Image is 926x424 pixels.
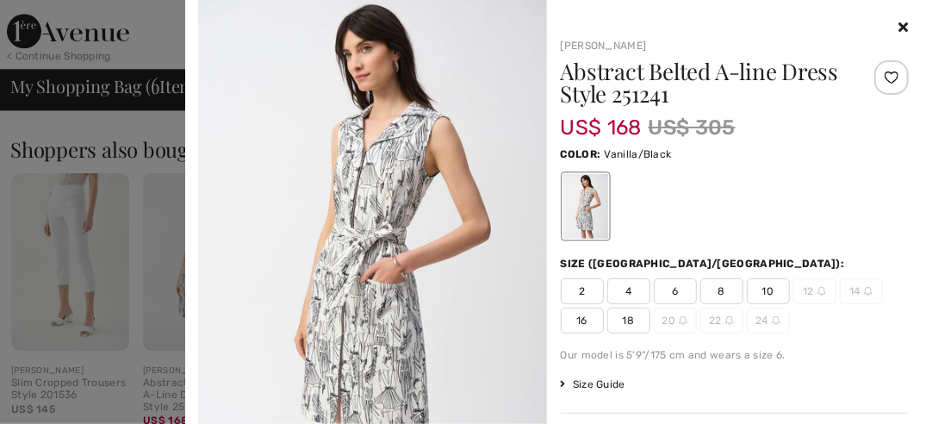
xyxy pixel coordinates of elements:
span: 12 [793,278,836,304]
span: US$ 305 [649,112,736,143]
div: Vanilla/Black [562,174,607,239]
h1: Abstract Belted A-line Dress Style 251241 [561,60,851,105]
span: 22 [700,308,743,334]
span: Color: [561,148,601,160]
span: 2 [561,278,604,304]
span: US$ 168 [561,98,642,140]
img: ring-m.svg [817,287,826,296]
span: Help [39,12,74,28]
img: ring-m.svg [725,316,734,325]
img: ring-m.svg [864,287,873,296]
span: 10 [747,278,790,304]
a: [PERSON_NAME] [561,40,647,52]
span: Vanilla/Black [605,148,672,160]
div: Our model is 5'9"/175 cm and wears a size 6. [561,347,910,363]
span: 20 [654,308,697,334]
span: 18 [607,308,650,334]
div: Size ([GEOGRAPHIC_DATA]/[GEOGRAPHIC_DATA]): [561,256,848,271]
img: ring-m.svg [679,316,687,325]
span: 4 [607,278,650,304]
span: 6 [654,278,697,304]
span: 24 [747,308,790,334]
span: Size Guide [561,377,625,392]
img: ring-m.svg [772,316,780,325]
span: 8 [700,278,743,304]
span: 16 [561,308,604,334]
span: 14 [840,278,883,304]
